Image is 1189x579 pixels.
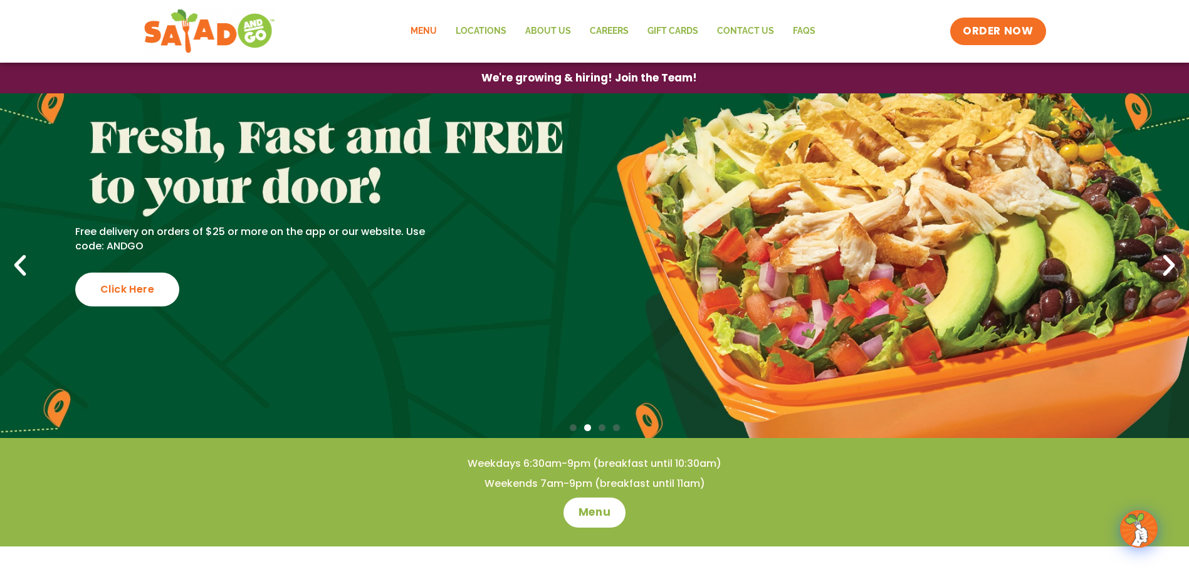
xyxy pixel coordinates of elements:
[6,252,34,279] div: Previous slide
[963,24,1033,39] span: ORDER NOW
[144,6,276,56] img: new-SAG-logo-768×292
[708,17,783,46] a: Contact Us
[584,424,591,431] span: Go to slide 2
[1121,511,1156,546] img: wpChatIcon
[25,477,1164,491] h4: Weekends 7am-9pm (breakfast until 11am)
[783,17,825,46] a: FAQs
[580,17,638,46] a: Careers
[563,498,626,528] a: Menu
[599,424,605,431] span: Go to slide 3
[638,17,708,46] a: GIFT CARDS
[950,18,1045,45] a: ORDER NOW
[1155,252,1183,279] div: Next slide
[516,17,580,46] a: About Us
[613,424,620,431] span: Go to slide 4
[446,17,516,46] a: Locations
[579,505,610,520] span: Menu
[401,17,446,46] a: Menu
[463,63,716,93] a: We're growing & hiring! Join the Team!
[75,225,443,253] p: Free delivery on orders of $25 or more on the app or our website. Use code: ANDGO
[401,17,825,46] nav: Menu
[75,273,179,306] div: Click Here
[481,73,697,83] span: We're growing & hiring! Join the Team!
[570,424,577,431] span: Go to slide 1
[25,457,1164,471] h4: Weekdays 6:30am-9pm (breakfast until 10:30am)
